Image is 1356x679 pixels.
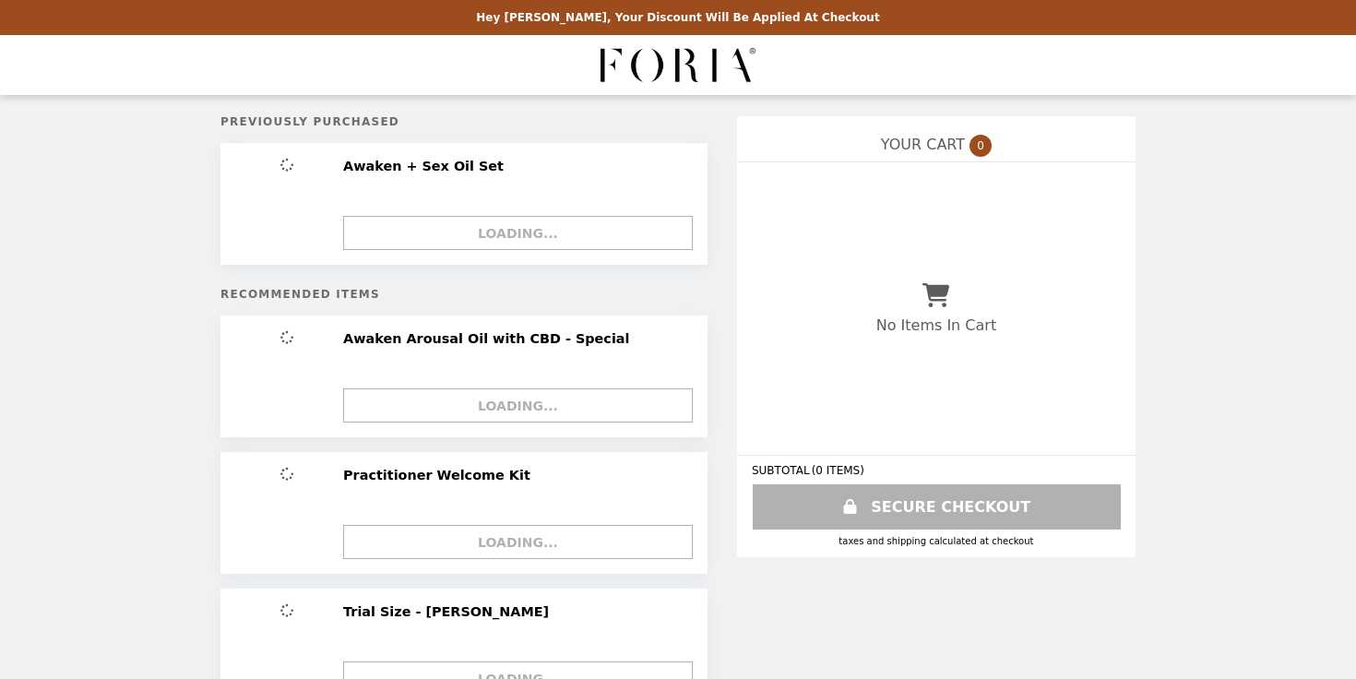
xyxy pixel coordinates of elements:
[752,464,812,477] span: SUBTOTAL
[876,316,996,334] p: No Items In Cart
[343,158,511,174] h2: Awaken + Sex Oil Set
[752,536,1121,546] div: Taxes and Shipping calculated at checkout
[343,467,538,483] h2: Practitioner Welcome Kit
[601,46,755,84] img: Brand Logo
[476,11,879,24] p: Hey [PERSON_NAME], your discount will be applied at checkout
[220,288,708,301] h5: Recommended Items
[343,603,556,620] h2: Trial Size - [PERSON_NAME]
[220,115,708,128] h5: Previously Purchased
[881,136,965,153] span: YOUR CART
[343,330,636,347] h2: Awaken Arousal Oil with CBD - Special
[969,135,992,157] span: 0
[812,464,864,477] span: ( 0 ITEMS )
